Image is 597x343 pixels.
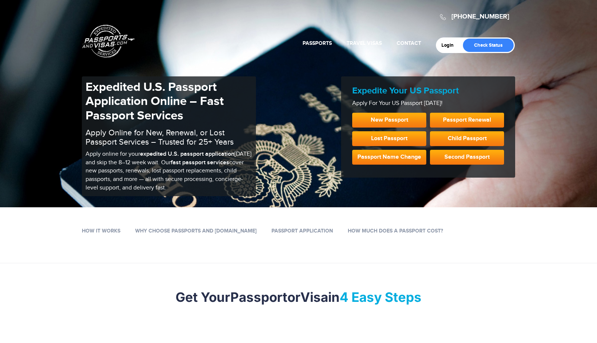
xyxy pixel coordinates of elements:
[397,40,421,46] a: Contact
[140,151,234,158] b: expedited U.S. passport application
[303,40,332,46] a: Passports
[352,150,426,165] a: Passport Name Change
[230,289,287,305] strong: Passport
[430,131,504,146] a: Child Passport
[352,99,504,108] p: Apply For Your US Passport [DATE]!
[86,150,252,192] p: Apply online for your [DATE] and skip the 8–12 week wait. Our cover new passports, renewals, lost...
[271,228,333,234] a: Passport Application
[352,86,504,96] h2: Expedite Your US Passport
[347,40,382,46] a: Travel Visas
[86,80,252,123] h1: Expedited U.S. Passport Application Online – Fast Passport Services
[82,289,515,305] h2: Get Your or in
[340,289,421,305] mark: 4 Easy Steps
[86,128,252,146] h2: Apply Online for New, Renewal, or Lost Passport Services – Trusted for 25+ Years
[352,113,426,128] a: New Passport
[352,131,426,146] a: Lost Passport
[463,39,514,52] a: Check Status
[300,289,328,305] strong: Visa
[430,150,504,165] a: Second Passport
[348,228,443,234] a: How Much Does a Passport Cost?
[441,42,459,48] a: Login
[82,24,135,58] a: Passports & [DOMAIN_NAME]
[430,113,504,128] a: Passport Renewal
[171,159,229,166] b: fast passport services
[135,228,257,234] a: Why Choose Passports and [DOMAIN_NAME]
[451,13,509,21] a: [PHONE_NUMBER]
[82,228,120,234] a: How it works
